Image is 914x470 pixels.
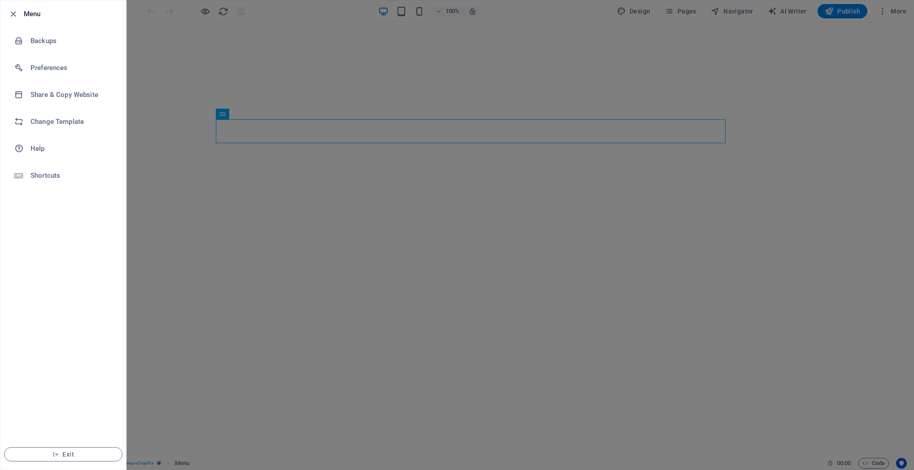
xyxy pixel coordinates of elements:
[31,35,114,46] h6: Backups
[31,116,114,127] h6: Change Template
[31,89,114,100] h6: Share & Copy Website
[12,451,115,458] span: Exit
[24,9,119,19] h6: Menu
[31,170,114,181] h6: Shortcuts
[4,447,122,461] button: Exit
[31,62,114,73] h6: Preferences
[31,143,114,154] h6: Help
[0,135,126,162] a: Help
